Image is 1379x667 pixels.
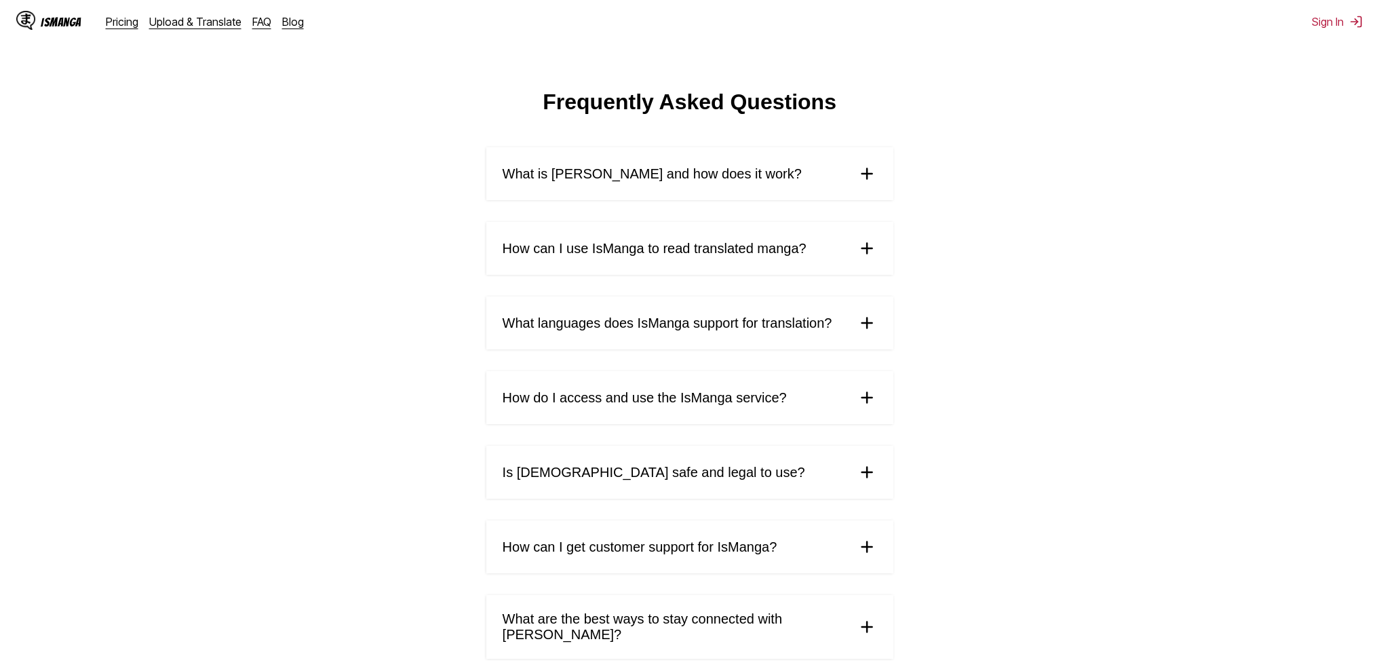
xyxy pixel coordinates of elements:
h1: Frequently Asked Questions [543,90,836,115]
summary: What are the best ways to stay connected with [PERSON_NAME]? [486,595,893,659]
button: Sign In [1312,15,1363,28]
img: plus [857,462,877,482]
img: plus [857,238,877,259]
span: How can I get customer support for IsManga? [503,539,777,555]
a: Blog [282,15,304,28]
span: How do I access and use the IsManga service? [503,390,787,406]
a: IsManga LogoIsManga [16,11,106,33]
img: plus [857,164,877,184]
img: plus [857,617,877,637]
summary: What is [PERSON_NAME] and how does it work? [486,147,893,200]
summary: What languages does IsManga support for translation? [486,297,893,349]
img: plus [857,387,877,408]
img: IsManga Logo [16,11,35,30]
img: Sign out [1349,15,1363,28]
summary: How can I use IsManga to read translated manga? [486,222,893,275]
img: plus [857,313,877,333]
span: What is [PERSON_NAME] and how does it work? [503,166,802,182]
summary: How do I access and use the IsManga service? [486,371,893,424]
div: IsManga [41,16,81,28]
a: Upload & Translate [149,15,241,28]
span: Is [DEMOGRAPHIC_DATA] safe and legal to use? [503,465,805,480]
summary: Is [DEMOGRAPHIC_DATA] safe and legal to use? [486,446,893,499]
span: What are the best ways to stay connected with [PERSON_NAME]? [503,611,846,643]
a: FAQ [252,15,271,28]
summary: How can I get customer support for IsManga? [486,520,893,573]
span: What languages does IsManga support for translation? [503,316,832,331]
a: Pricing [106,15,138,28]
span: How can I use IsManga to read translated manga? [503,241,807,256]
img: plus [857,537,877,557]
